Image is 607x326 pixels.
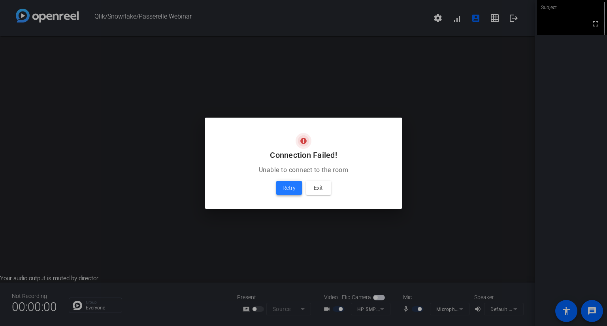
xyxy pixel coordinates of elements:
[214,165,393,175] p: Unable to connect to the room
[283,183,296,193] span: Retry
[314,183,323,193] span: Exit
[306,181,331,195] button: Exit
[214,149,393,161] h2: Connection Failed!
[276,181,302,195] button: Retry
